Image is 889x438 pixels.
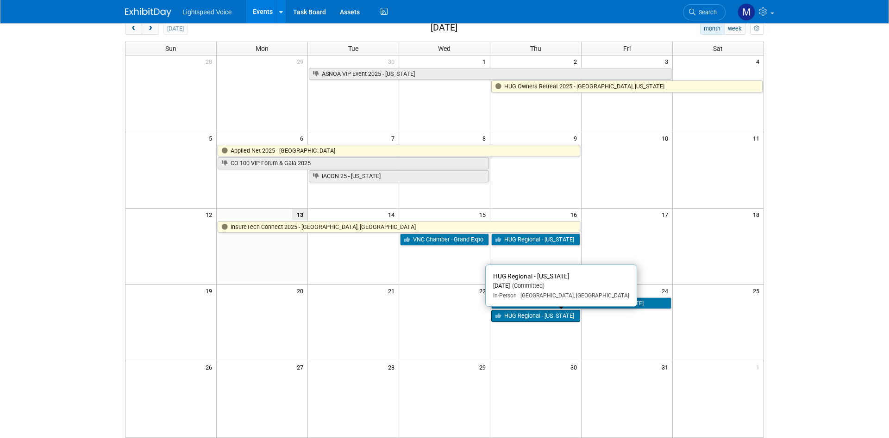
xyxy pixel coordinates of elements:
span: 15 [478,209,490,220]
span: 25 [752,285,764,296]
span: Sat [713,45,723,52]
button: prev [125,23,142,35]
span: Lightspeed Voice [182,8,232,16]
span: 7 [390,132,399,144]
span: 1 [482,56,490,67]
a: IACON 25 - [US_STATE] [309,170,489,182]
button: [DATE] [163,23,188,35]
span: 27 [296,361,307,373]
button: next [142,23,159,35]
span: 28 [205,56,216,67]
button: week [724,23,745,35]
a: HUG Regional - [US_STATE] [491,234,580,246]
span: 14 [387,209,399,220]
span: 29 [296,56,307,67]
div: [DATE] [493,282,629,290]
span: 6 [299,132,307,144]
span: 9 [573,132,581,144]
span: 31 [661,361,672,373]
a: VNC Chamber - Grand Expo [400,234,489,246]
a: Applied Net 2025 - [GEOGRAPHIC_DATA] [218,145,580,157]
i: Personalize Calendar [754,26,760,32]
a: Search [683,4,726,20]
span: 11 [752,132,764,144]
span: 16 [570,209,581,220]
span: In-Person [493,292,517,299]
span: Wed [438,45,451,52]
span: 18 [752,209,764,220]
span: 21 [387,285,399,296]
span: 26 [205,361,216,373]
img: Marc Magliano [738,3,755,21]
span: 13 [292,209,307,220]
span: 19 [205,285,216,296]
a: InsureTech Connect 2025 - [GEOGRAPHIC_DATA], [GEOGRAPHIC_DATA] [218,221,580,233]
img: ExhibitDay [125,8,171,17]
button: myCustomButton [750,23,764,35]
span: 24 [661,285,672,296]
span: 5 [208,132,216,144]
span: Fri [623,45,631,52]
span: 12 [205,209,216,220]
span: 10 [661,132,672,144]
span: 22 [478,285,490,296]
span: 17 [661,209,672,220]
span: Sun [165,45,176,52]
span: 30 [570,361,581,373]
span: 28 [387,361,399,373]
span: Thu [530,45,541,52]
a: CO 100 VIP Forum & Gala 2025 [218,157,489,169]
span: 8 [482,132,490,144]
span: [GEOGRAPHIC_DATA], [GEOGRAPHIC_DATA] [517,292,629,299]
span: 4 [755,56,764,67]
span: 30 [387,56,399,67]
span: 2 [573,56,581,67]
a: HUG Regional - [US_STATE] [491,310,580,322]
button: month [700,23,725,35]
a: ASNOA VIP Event 2025 - [US_STATE] [309,68,671,80]
span: HUG Regional - [US_STATE] [493,272,570,280]
span: Tue [348,45,358,52]
h2: [DATE] [431,23,457,33]
span: 3 [664,56,672,67]
span: 1 [755,361,764,373]
span: Search [695,9,717,16]
span: (Committed) [510,282,545,289]
span: 29 [478,361,490,373]
span: Mon [256,45,269,52]
span: 20 [296,285,307,296]
a: HUG Owners Retreat 2025 - [GEOGRAPHIC_DATA], [US_STATE] [491,80,763,93]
